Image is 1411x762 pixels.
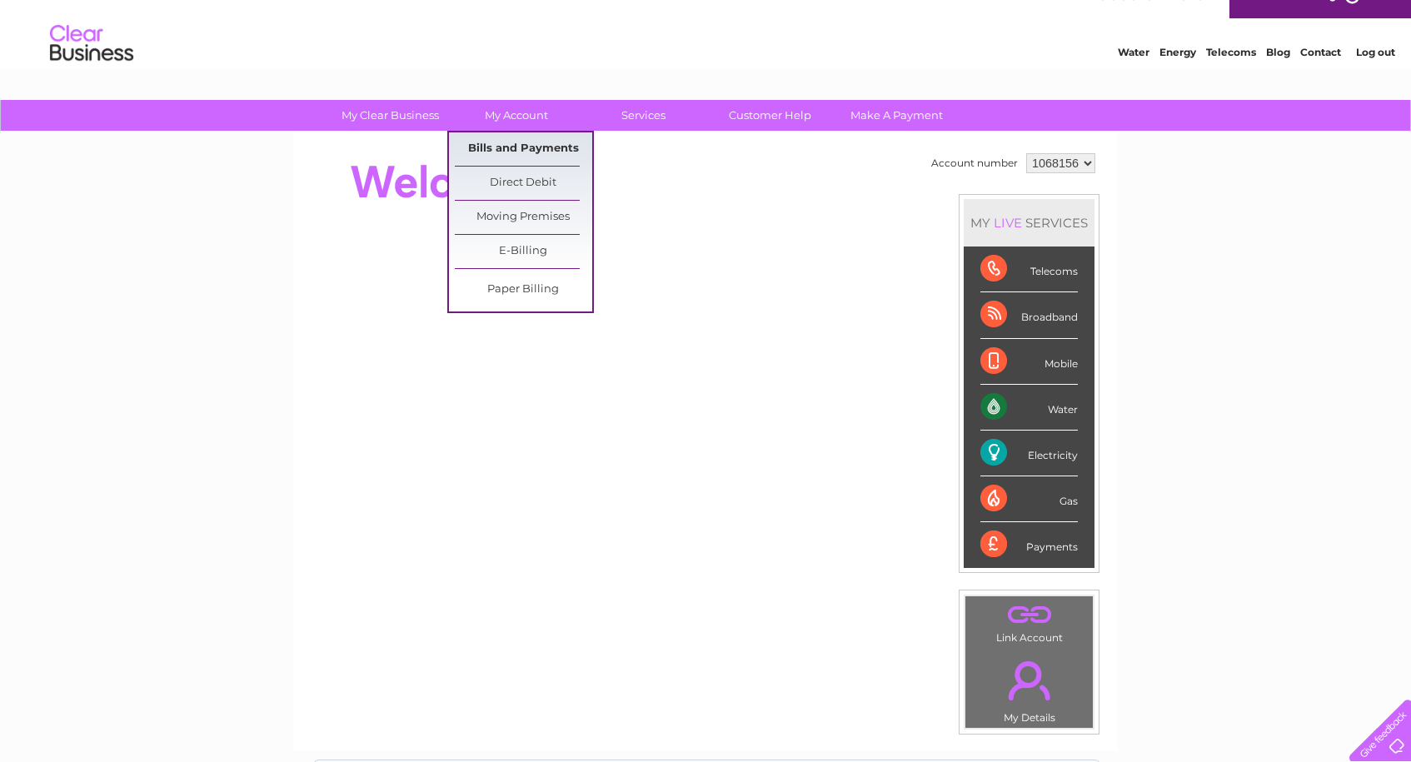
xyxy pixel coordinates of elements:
a: Make A Payment [828,100,965,131]
a: Services [575,100,712,131]
div: LIVE [990,215,1025,231]
div: Clear Business is a trading name of Verastar Limited (registered in [GEOGRAPHIC_DATA] No. 3667643... [313,9,1100,81]
div: Mobile [980,339,1078,385]
a: Customer Help [701,100,839,131]
td: My Details [965,647,1094,729]
a: Water [1118,71,1149,83]
a: . [970,651,1089,710]
div: Payments [980,522,1078,567]
a: Contact [1300,71,1341,83]
div: Broadband [980,292,1078,338]
a: Telecoms [1206,71,1256,83]
a: My Account [448,100,586,131]
div: Telecoms [980,247,1078,292]
a: Blog [1266,71,1290,83]
a: Energy [1159,71,1196,83]
a: My Clear Business [322,100,459,131]
div: Electricity [980,431,1078,476]
a: E-Billing [455,235,592,268]
a: Direct Debit [455,167,592,200]
div: MY SERVICES [964,199,1094,247]
img: logo.png [49,43,134,94]
a: Log out [1356,71,1395,83]
a: Moving Premises [455,201,592,234]
td: Link Account [965,595,1094,648]
a: . [970,600,1089,630]
div: Gas [980,476,1078,522]
a: Paper Billing [455,273,592,306]
a: 0333 014 3131 [1097,8,1212,29]
div: Water [980,385,1078,431]
a: Bills and Payments [455,132,592,166]
td: Account number [927,149,1022,177]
